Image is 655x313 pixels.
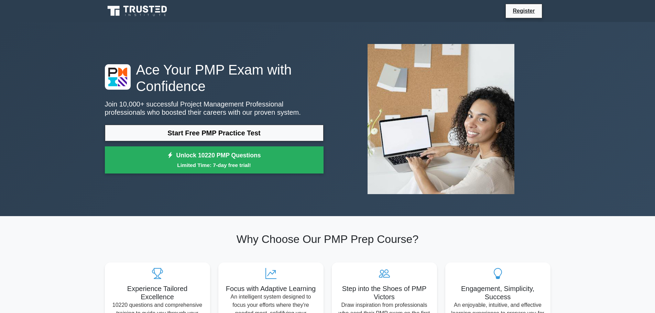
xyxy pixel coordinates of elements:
h5: Focus with Adaptive Learning [224,284,318,293]
a: Start Free PMP Practice Test [105,125,324,141]
h5: Engagement, Simplicity, Success [451,284,545,301]
h5: Step into the Shoes of PMP Victors [337,284,432,301]
h2: Why Choose Our PMP Prep Course? [105,233,550,246]
small: Limited Time: 7-day free trial! [113,161,315,169]
p: Join 10,000+ successful Project Management Professional professionals who boosted their careers w... [105,100,324,116]
a: Register [509,7,539,15]
a: Unlock 10220 PMP QuestionsLimited Time: 7-day free trial! [105,146,324,174]
h5: Experience Tailored Excellence [110,284,205,301]
h1: Ace Your PMP Exam with Confidence [105,62,324,94]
